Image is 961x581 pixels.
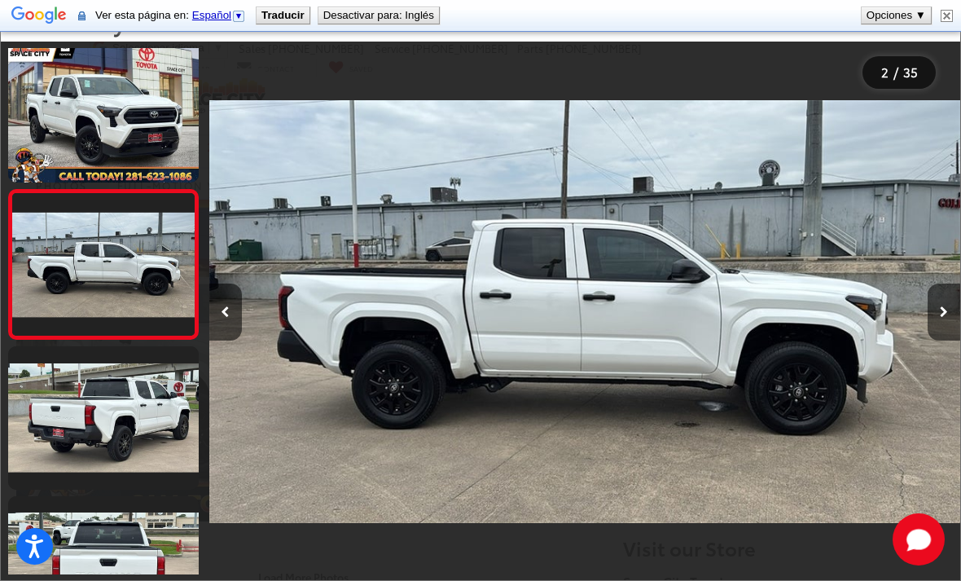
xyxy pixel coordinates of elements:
[893,513,945,566] svg: Start Chat
[893,513,945,566] button: Toggle Chat Window
[78,10,86,22] img: El contenido de esta página segura se enviará a Google para traducirlo con una conexión segura.
[192,9,231,21] span: Español
[881,63,889,81] span: 2
[11,5,67,28] img: Google Traductor
[209,51,960,574] img: 2024 Toyota TACOMA SR SR
[11,213,196,317] img: 2024 Toyota TACOMA SR SR
[941,10,953,22] img: Cerrar
[192,9,246,21] a: Español
[318,7,439,24] button: Desactivar para: Inglés
[7,38,200,184] img: 2024 Toyota TACOMA SR SR
[7,363,200,473] img: 2024 Toyota TACOMA SR SR
[261,9,305,21] b: Traducir
[95,9,249,21] span: Ver esta página en:
[892,67,900,78] span: /
[862,7,931,24] button: Opciones ▼
[209,284,242,341] button: Previous image
[257,7,309,24] button: Traducir
[928,284,960,341] button: Next image
[903,63,918,81] span: 35
[209,51,960,574] div: 2024 Toyota TACOMA SR SR 1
